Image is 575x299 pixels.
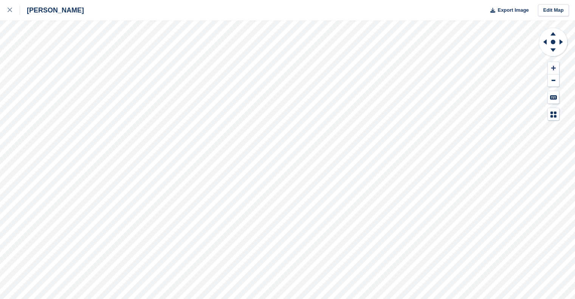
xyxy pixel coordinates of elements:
button: Export Image [486,4,529,17]
a: Edit Map [538,4,569,17]
div: [PERSON_NAME] [20,6,84,15]
button: Zoom Out [548,74,559,87]
button: Keyboard Shortcuts [548,91,559,104]
button: Map Legend [548,108,559,121]
span: Export Image [498,6,529,14]
button: Zoom In [548,62,559,74]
